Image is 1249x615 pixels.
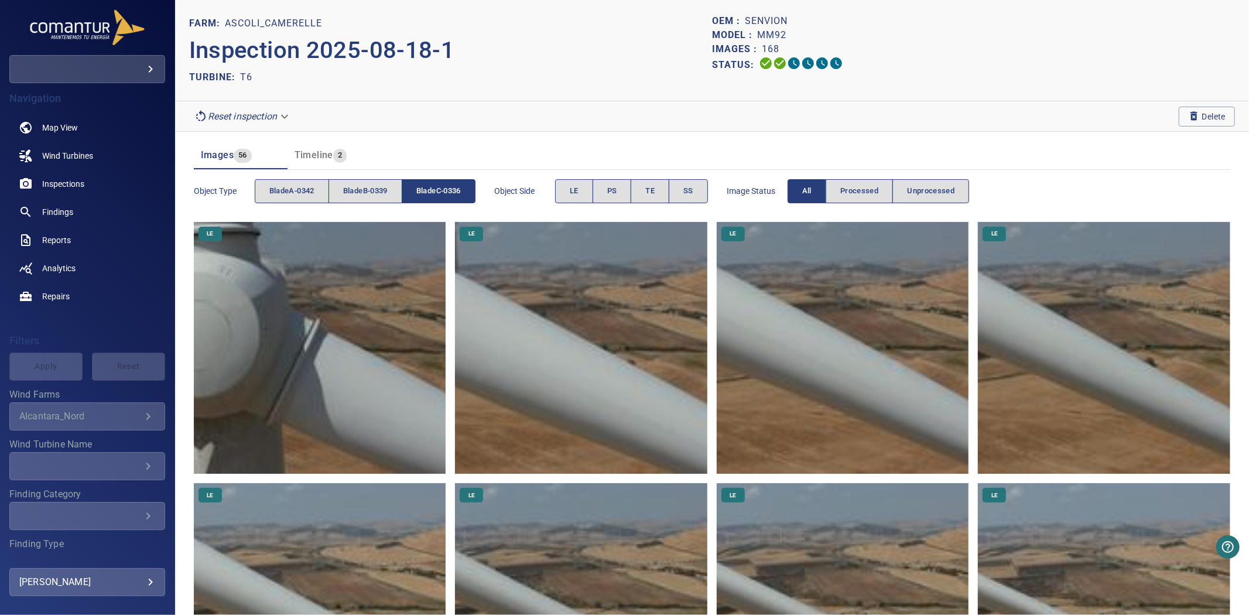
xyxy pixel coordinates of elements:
[984,491,1005,500] span: LE
[9,440,165,449] label: Wind Turbine Name
[42,291,70,302] span: Repairs
[9,502,165,530] div: Finding Category
[225,16,322,30] p: Ascoli_Camerelle
[712,28,757,42] p: Model :
[555,179,593,203] button: LE
[416,184,461,198] span: bladeC-0336
[1188,110,1226,123] span: Delete
[200,230,220,238] span: LE
[759,56,773,70] svg: Uploading 100%
[19,411,141,422] div: Alcantara_Nord
[200,491,220,500] span: LE
[208,111,277,122] em: Reset inspection
[494,185,555,197] span: Object Side
[461,230,482,238] span: LE
[907,184,954,198] span: Unprocessed
[9,198,165,226] a: findings noActive
[189,16,225,30] p: FARM:
[727,185,788,197] span: Image Status
[269,184,314,198] span: bladeA-0342
[773,56,787,70] svg: Data Formatted 100%
[645,184,655,198] span: TE
[829,56,843,70] svg: Classification 0%
[683,184,693,198] span: SS
[402,179,475,203] button: bladeC-0336
[461,491,482,500] span: LE
[9,114,165,142] a: map noActive
[555,179,708,203] div: objectSide
[42,122,78,134] span: Map View
[42,150,93,162] span: Wind Turbines
[787,56,801,70] svg: Selecting 0%
[9,226,165,254] a: reports noActive
[712,56,759,73] p: Status:
[328,179,402,203] button: bladeB-0339
[593,179,632,203] button: PS
[631,179,669,203] button: TE
[723,491,743,500] span: LE
[757,28,786,42] p: MM92
[712,42,762,56] p: Images :
[607,184,617,198] span: PS
[9,490,165,499] label: Finding Category
[745,14,788,28] p: Senvion
[840,184,878,198] span: Processed
[826,179,893,203] button: Processed
[255,179,329,203] button: bladeA-0342
[255,179,475,203] div: objectType
[723,230,743,238] span: LE
[9,282,165,310] a: repairs noActive
[343,184,388,198] span: bladeB-0339
[19,573,155,592] div: [PERSON_NAME]
[9,452,165,480] div: Wind Turbine Name
[194,185,255,197] span: Object type
[9,402,165,430] div: Wind Farms
[201,149,234,160] span: Images
[712,14,745,28] p: OEM :
[189,33,712,68] p: Inspection 2025-08-18-1
[189,106,296,127] div: Reset inspection
[815,56,829,70] svg: Matching 0%
[234,149,252,162] span: 56
[42,262,76,274] span: Analytics
[42,206,73,218] span: Findings
[240,70,252,84] p: T6
[9,254,165,282] a: analytics noActive
[333,149,347,162] span: 2
[1179,107,1235,127] button: Delete
[570,184,579,198] span: LE
[9,93,165,104] h4: Navigation
[9,142,165,170] a: windturbines noActive
[9,170,165,198] a: inspections noActive
[29,9,146,46] img: comantursiemensserviceitaly-logo
[9,335,165,347] h4: Filters
[762,42,779,56] p: 168
[295,149,333,160] span: Timeline
[9,539,165,549] label: Finding Type
[669,179,708,203] button: SS
[42,234,71,246] span: Reports
[801,56,815,70] svg: ML Processing 0%
[802,184,812,198] span: All
[788,179,826,203] button: All
[892,179,969,203] button: Unprocessed
[9,390,165,399] label: Wind Farms
[9,55,165,83] div: comantursiemensserviceitaly
[42,178,84,190] span: Inspections
[189,70,240,84] p: TURBINE:
[984,230,1005,238] span: LE
[788,179,970,203] div: imageStatus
